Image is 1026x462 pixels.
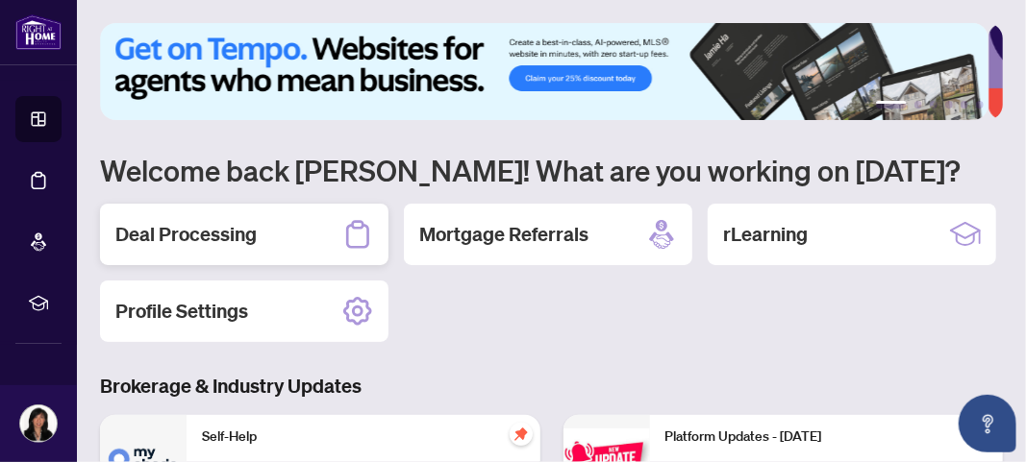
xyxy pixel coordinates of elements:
h2: Profile Settings [115,298,248,325]
h3: Brokerage & Industry Updates [100,373,1003,400]
img: Profile Icon [20,405,57,442]
img: Slide 0 [100,23,988,120]
button: 4 [945,101,953,109]
button: 5 [961,101,968,109]
span: pushpin [510,423,533,446]
p: Self-Help [202,426,525,448]
h2: Mortgage Referrals [419,221,588,248]
button: 3 [930,101,938,109]
h2: rLearning [723,221,808,248]
img: logo [15,14,62,50]
button: 1 [876,101,907,109]
h2: Deal Processing [115,221,257,248]
button: Open asap [959,395,1016,452]
button: 6 [976,101,984,109]
button: 2 [914,101,922,109]
p: Platform Updates - [DATE] [665,426,988,448]
h1: Welcome back [PERSON_NAME]! What are you working on [DATE]? [100,152,1003,188]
